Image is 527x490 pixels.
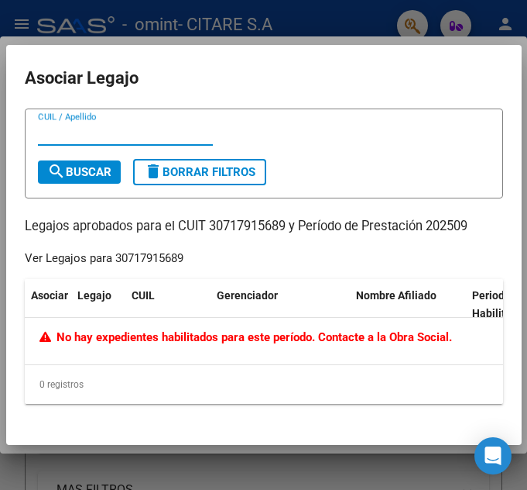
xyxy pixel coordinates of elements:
button: Buscar [38,160,121,184]
div: 0 registros [25,365,503,404]
datatable-header-cell: Legajo [71,279,125,330]
button: Borrar Filtros [133,159,266,185]
mat-icon: search [47,162,66,181]
span: Periodo Habilitado [472,289,524,319]
div: Ver Legajos para 30717915689 [25,250,183,267]
datatable-header-cell: Nombre Afiliado [350,279,466,330]
span: No hay expedientes habilitados para este período. Contacte a la Obra Social. [39,330,453,344]
span: CUIL [132,289,155,302]
span: Asociar [31,289,68,302]
mat-icon: delete [144,162,163,181]
span: Nombre Afiliado [356,289,436,302]
datatable-header-cell: CUIL [125,279,210,330]
h2: Asociar Legajo [25,64,503,93]
span: Borrar Filtros [144,165,255,179]
p: Legajos aprobados para el CUIT 30717915689 y Período de Prestación 202509 [25,217,503,236]
span: Legajo [77,289,111,302]
datatable-header-cell: Gerenciador [210,279,350,330]
datatable-header-cell: Asociar [25,279,71,330]
div: Open Intercom Messenger [474,437,512,474]
span: Buscar [47,165,111,179]
span: Gerenciador [217,289,278,302]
